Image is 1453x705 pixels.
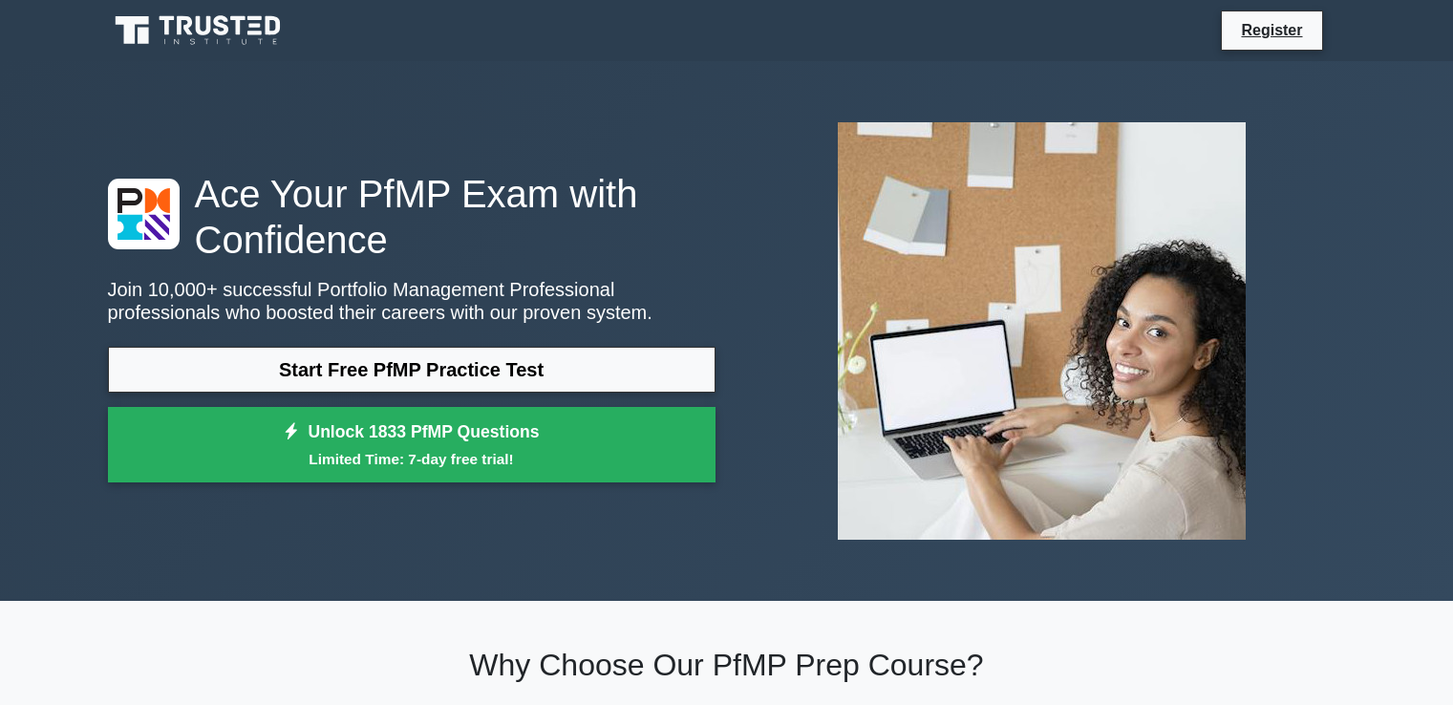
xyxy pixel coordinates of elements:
[108,171,716,263] h1: Ace Your PfMP Exam with Confidence
[108,278,716,324] p: Join 10,000+ successful Portfolio Management Professional professionals who boosted their careers...
[1229,18,1314,42] a: Register
[108,407,716,483] a: Unlock 1833 PfMP QuestionsLimited Time: 7-day free trial!
[108,647,1346,683] h2: Why Choose Our PfMP Prep Course?
[132,448,692,470] small: Limited Time: 7-day free trial!
[108,347,716,393] a: Start Free PfMP Practice Test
